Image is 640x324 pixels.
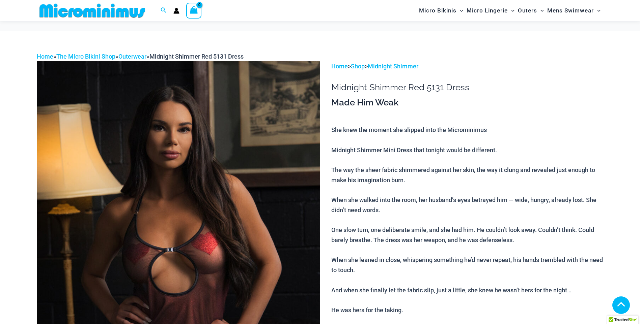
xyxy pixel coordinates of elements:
[465,2,516,19] a: Micro LingerieMenu ToggleMenu Toggle
[508,2,514,19] span: Menu Toggle
[467,2,508,19] span: Micro Lingerie
[149,53,244,60] span: Midnight Shimmer Red 5131 Dress
[56,53,115,60] a: The Micro Bikini Shop
[331,82,603,93] h1: Midnight Shimmer Red 5131 Dress
[37,53,53,60] a: Home
[161,6,167,15] a: Search icon link
[456,2,463,19] span: Menu Toggle
[186,3,202,18] a: View Shopping Cart, empty
[37,53,244,60] span: » » »
[518,2,537,19] span: Outers
[118,53,146,60] a: Outerwear
[417,2,465,19] a: Micro BikinisMenu ToggleMenu Toggle
[173,8,179,14] a: Account icon link
[516,2,546,19] a: OutersMenu ToggleMenu Toggle
[547,2,594,19] span: Mens Swimwear
[537,2,544,19] span: Menu Toggle
[368,63,418,70] a: Midnight Shimmer
[546,2,602,19] a: Mens SwimwearMenu ToggleMenu Toggle
[419,2,456,19] span: Micro Bikinis
[331,61,603,71] p: > >
[331,63,348,70] a: Home
[594,2,601,19] span: Menu Toggle
[416,1,604,20] nav: Site Navigation
[351,63,365,70] a: Shop
[37,3,148,18] img: MM SHOP LOGO FLAT
[331,97,603,108] h3: Made Him Weak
